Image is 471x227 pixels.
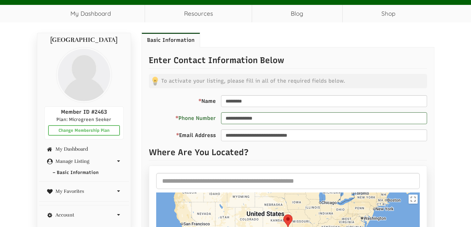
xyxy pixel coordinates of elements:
span: Member ID #2463 [61,109,107,115]
span: Plan: Microgreen Seeker [56,117,111,122]
p: Enter Contact Information Below [149,54,427,68]
a: Account [44,212,124,218]
a: Manage Listing [44,159,124,164]
a: My Favorites [44,189,124,194]
label: Email Address [176,129,216,139]
a: Basic Information [142,33,200,47]
a: – Basic Information [39,168,129,178]
button: Toggle fullscreen view [409,195,418,204]
a: My Dashboard [44,146,124,152]
a: Blog [252,5,342,22]
a: Resources [145,5,252,22]
p: Where Are You Located? [149,146,427,160]
img: profile profile holder [56,47,112,103]
h4: [GEOGRAPHIC_DATA] [44,37,124,44]
label: Name [198,95,216,105]
a: Change Membership Plan [48,125,120,136]
p: To activate your listing, please fill in all of the required fields below. [149,74,427,88]
a: My Dashboard [37,5,145,22]
label: Phone Number [175,112,216,122]
a: Shop [343,5,434,22]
